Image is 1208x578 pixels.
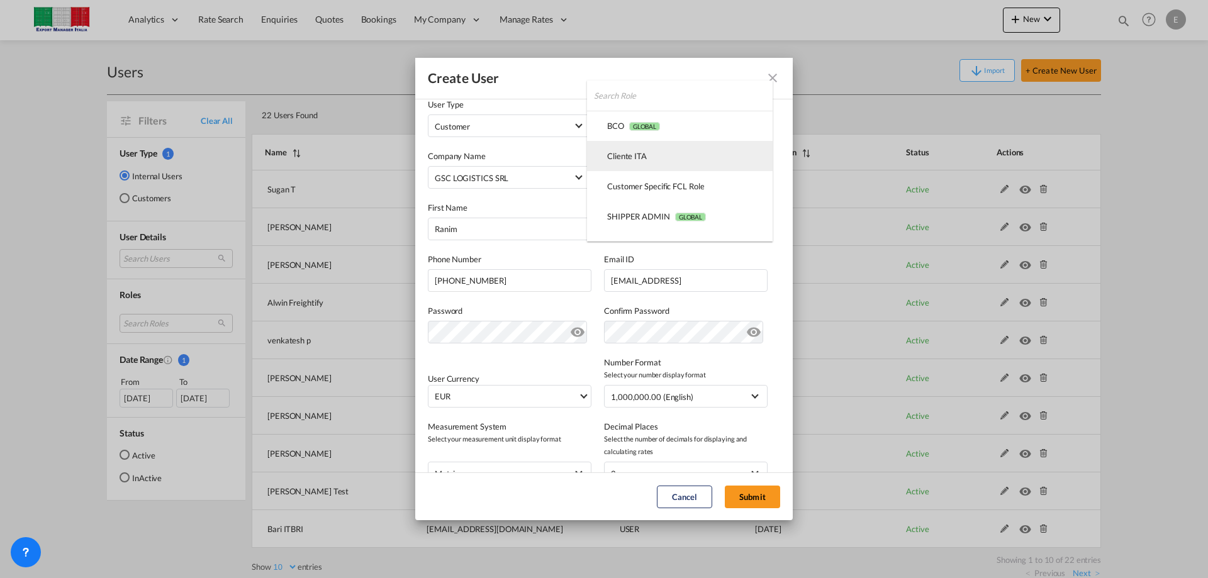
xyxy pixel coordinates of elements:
[629,122,660,131] span: GLOBAL
[594,81,773,111] input: Search Role
[607,241,705,252] div: SHIPPER TRACK
[607,211,706,222] div: SHIPPER ADMIN
[607,120,660,131] div: BCO
[607,181,704,192] div: Customer Specific FCL Role
[607,150,647,162] div: Cliente ITA
[675,213,706,221] span: GLOBAL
